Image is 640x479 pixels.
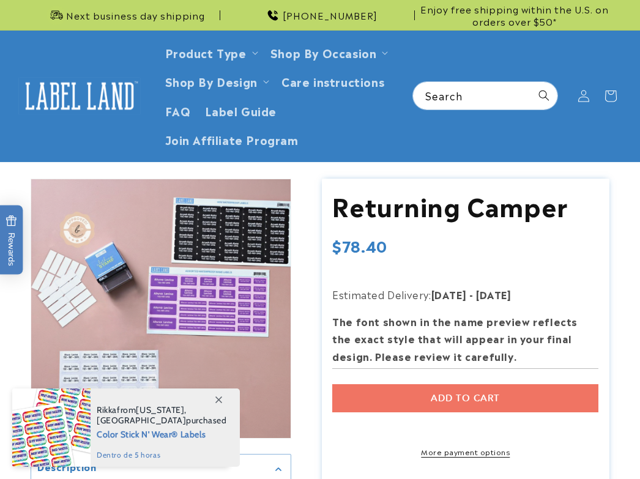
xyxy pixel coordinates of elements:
[97,450,227,461] span: dentro de 5 horas
[198,96,284,125] a: Label Guide
[14,72,146,119] a: Label Land
[270,45,377,59] span: Shop By Occasion
[332,314,578,364] strong: The font shown in the name preview reflects the exact style that will appear in your final design...
[158,67,274,95] summary: Shop By Design
[158,38,263,67] summary: Product Type
[66,9,205,21] span: Next business day shipping
[158,125,306,154] a: Join Affiliate Program
[332,446,598,457] a: More payment options
[18,77,141,115] img: Label Land
[205,103,277,117] span: Label Guide
[97,405,227,426] span: from , purchased
[332,286,598,303] p: Estimated Delivery:
[332,236,387,255] span: $78.40
[476,287,512,302] strong: [DATE]
[97,415,186,426] span: [GEOGRAPHIC_DATA]
[283,9,378,21] span: [PHONE_NUMBER]
[97,404,117,415] span: Rikka
[332,189,568,221] h1: Returning Camper
[97,426,227,441] span: Color Stick N' Wear® Labels
[420,3,609,27] span: Enjoy free shipping within the U.S. on orders over $50*
[37,461,97,473] h2: Description
[165,44,247,61] a: Product Type
[136,404,184,415] span: [US_STATE]
[165,73,258,89] a: Shop By Design
[274,67,392,95] a: Care instructions
[158,96,198,125] a: FAQ
[469,287,474,302] strong: -
[165,103,191,117] span: FAQ
[6,215,17,265] span: Rewards
[165,132,299,146] span: Join Affiliate Program
[530,82,557,109] button: Search
[431,287,467,302] strong: [DATE]
[281,74,384,88] span: Care instructions
[263,38,393,67] summary: Shop By Occasion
